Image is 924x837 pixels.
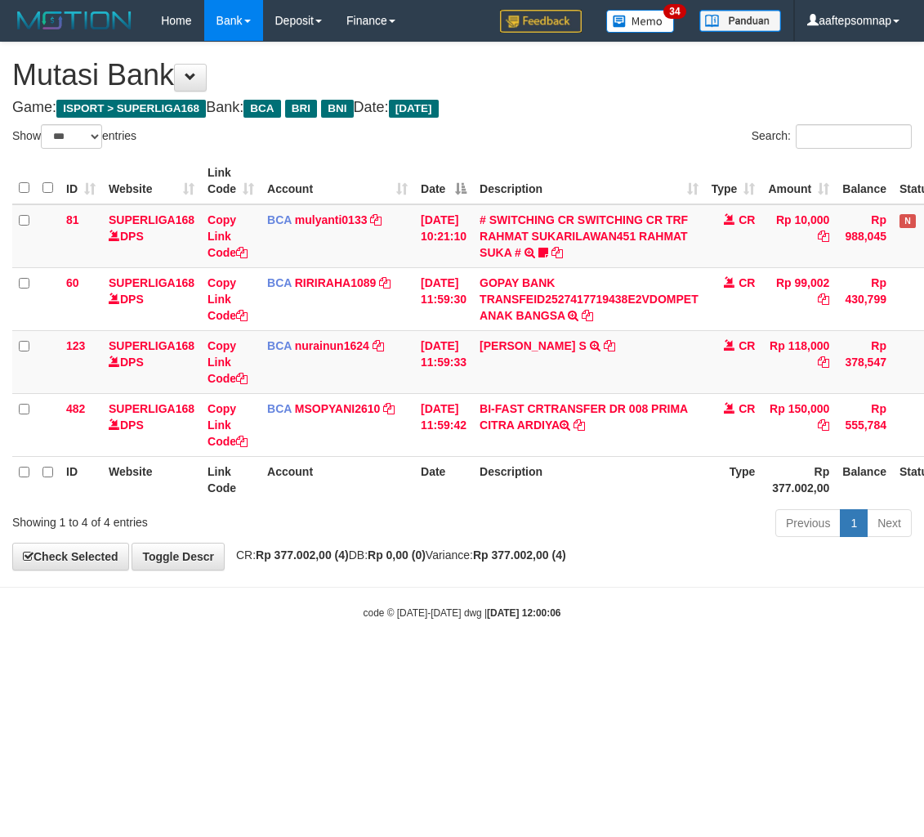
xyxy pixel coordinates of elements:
[739,276,755,289] span: CR
[12,508,373,530] div: Showing 1 to 4 of 4 entries
[414,330,473,393] td: [DATE] 11:59:33
[473,456,705,503] th: Description
[836,267,893,330] td: Rp 430,799
[699,10,781,32] img: panduan.png
[551,246,563,259] a: Copy # SWITCHING CR SWITCHING CR TRF RAHMAT SUKARILAWAN451 RAHMAT SUKA # to clipboard
[604,339,615,352] a: Copy SRI WAHYUNI S to clipboard
[295,339,369,352] a: nurainun1624
[840,509,868,537] a: 1
[739,402,755,415] span: CR
[414,267,473,330] td: [DATE] 11:59:30
[414,393,473,456] td: [DATE] 11:59:42
[818,293,829,306] a: Copy Rp 99,002 to clipboard
[414,204,473,268] td: [DATE] 10:21:10
[102,267,201,330] td: DPS
[12,8,136,33] img: MOTION_logo.png
[796,124,912,149] input: Search:
[500,10,582,33] img: Feedback.jpg
[705,456,762,503] th: Type
[285,100,317,118] span: BRI
[761,204,836,268] td: Rp 10,000
[208,213,248,259] a: Copy Link Code
[201,456,261,503] th: Link Code
[867,509,912,537] a: Next
[414,456,473,503] th: Date
[208,276,248,322] a: Copy Link Code
[66,213,79,226] span: 81
[761,330,836,393] td: Rp 118,000
[414,158,473,204] th: Date: activate to sort column descending
[267,213,292,226] span: BCA
[261,158,414,204] th: Account: activate to sort column ascending
[480,276,699,322] a: GOPAY BANK TRANSFEID2527417719438E2VDOMPET ANAK BANGSA
[383,402,395,415] a: Copy MSOPYANI2610 to clipboard
[379,276,391,289] a: Copy RIRIRAHA1089 to clipboard
[818,356,829,369] a: Copy Rp 118,000 to clipboard
[60,158,102,204] th: ID: activate to sort column ascending
[487,607,560,619] strong: [DATE] 12:00:06
[752,124,912,149] label: Search:
[818,230,829,243] a: Copy Rp 10,000 to clipboard
[56,100,206,118] span: ISPORT > SUPERLIGA168
[364,607,561,619] small: code © [DATE]-[DATE] dwg |
[739,339,755,352] span: CR
[761,456,836,503] th: Rp 377.002,00
[582,309,593,322] a: Copy GOPAY BANK TRANSFEID2527417719438E2VDOMPET ANAK BANGSA to clipboard
[208,402,248,448] a: Copy Link Code
[12,543,129,571] a: Check Selected
[473,393,705,456] td: BI-FAST CRTRANSFER DR 008 PRIMA CITRA ARDIYA
[132,543,225,571] a: Toggle Descr
[12,100,912,116] h4: Game: Bank: Date:
[12,124,136,149] label: Show entries
[267,402,292,415] span: BCA
[66,402,85,415] span: 482
[480,213,688,259] a: # SWITCHING CR SWITCHING CR TRF RAHMAT SUKARILAWAN451 RAHMAT SUKA #
[109,276,194,289] a: SUPERLIGA168
[574,418,585,432] a: Copy BI-FAST CRTRANSFER DR 008 PRIMA CITRA ARDIYA to clipboard
[267,339,292,352] span: BCA
[201,158,261,204] th: Link Code: activate to sort column ascending
[836,158,893,204] th: Balance
[109,402,194,415] a: SUPERLIGA168
[836,330,893,393] td: Rp 378,547
[389,100,439,118] span: [DATE]
[836,456,893,503] th: Balance
[102,393,201,456] td: DPS
[761,393,836,456] td: Rp 150,000
[705,158,762,204] th: Type: activate to sort column ascending
[473,548,566,562] strong: Rp 377.002,00 (4)
[373,339,384,352] a: Copy nurainun1624 to clipboard
[836,204,893,268] td: Rp 988,045
[60,456,102,503] th: ID
[208,339,248,385] a: Copy Link Code
[370,213,382,226] a: Copy mulyanti0133 to clipboard
[295,276,377,289] a: RIRIRAHA1089
[12,59,912,92] h1: Mutasi Bank
[261,456,414,503] th: Account
[899,214,916,228] span: Has Note
[606,10,675,33] img: Button%20Memo.svg
[368,548,426,562] strong: Rp 0,00 (0)
[480,339,587,352] a: [PERSON_NAME] S
[102,456,201,503] th: Website
[321,100,353,118] span: BNI
[267,276,292,289] span: BCA
[818,418,829,432] a: Copy Rp 150,000 to clipboard
[41,124,102,149] select: Showentries
[102,204,201,268] td: DPS
[775,509,841,537] a: Previous
[761,267,836,330] td: Rp 99,002
[761,158,836,204] th: Amount: activate to sort column ascending
[663,4,685,19] span: 34
[295,213,368,226] a: mulyanti0133
[109,339,194,352] a: SUPERLIGA168
[243,100,280,118] span: BCA
[256,548,349,562] strong: Rp 377.002,00 (4)
[102,330,201,393] td: DPS
[473,158,705,204] th: Description: activate to sort column ascending
[66,276,79,289] span: 60
[739,213,755,226] span: CR
[109,213,194,226] a: SUPERLIGA168
[228,548,566,562] span: CR: DB: Variance:
[836,393,893,456] td: Rp 555,784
